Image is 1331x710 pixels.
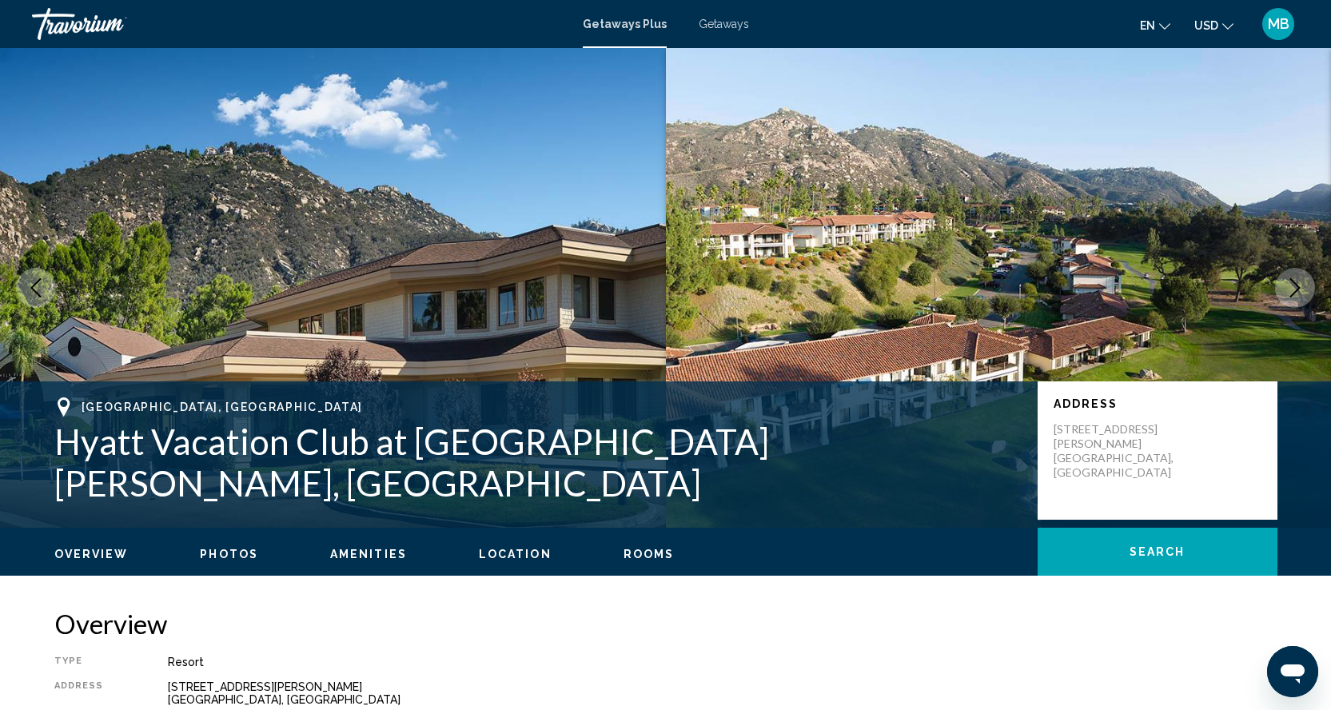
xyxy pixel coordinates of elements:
a: Getaways [699,18,749,30]
span: Photos [200,548,258,560]
button: Search [1038,528,1277,576]
p: Address [1054,397,1261,410]
button: Location [479,547,552,561]
div: Type [54,656,128,668]
span: Rooms [624,548,675,560]
button: Overview [54,547,129,561]
button: User Menu [1257,7,1299,41]
div: [STREET_ADDRESS][PERSON_NAME] [GEOGRAPHIC_DATA], [GEOGRAPHIC_DATA] [168,680,1277,706]
iframe: Button to launch messaging window [1267,646,1318,697]
span: Search [1130,546,1186,559]
span: en [1140,19,1155,32]
button: Photos [200,547,258,561]
button: Change language [1140,14,1170,37]
button: Rooms [624,547,675,561]
a: Getaways Plus [583,18,667,30]
button: Next image [1275,268,1315,308]
div: Address [54,680,128,706]
h1: Hyatt Vacation Club at [GEOGRAPHIC_DATA][PERSON_NAME], [GEOGRAPHIC_DATA] [54,421,1022,504]
h2: Overview [54,608,1277,640]
span: USD [1194,19,1218,32]
span: Overview [54,548,129,560]
div: Resort [168,656,1277,668]
button: Amenities [330,547,407,561]
span: Amenities [330,548,407,560]
p: [STREET_ADDRESS][PERSON_NAME] [GEOGRAPHIC_DATA], [GEOGRAPHIC_DATA] [1054,422,1182,480]
span: [GEOGRAPHIC_DATA], [GEOGRAPHIC_DATA] [82,401,363,413]
button: Previous image [16,268,56,308]
span: Location [479,548,552,560]
button: Change currency [1194,14,1233,37]
span: MB [1268,16,1289,32]
a: Travorium [32,8,567,40]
